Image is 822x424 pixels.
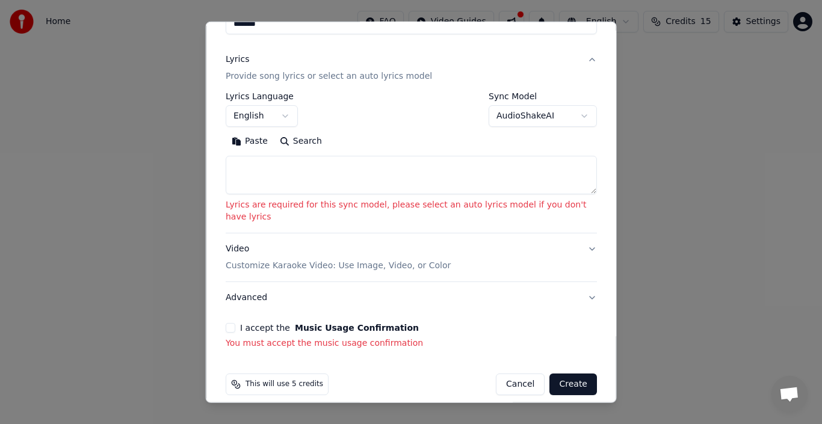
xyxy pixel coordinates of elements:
[226,282,597,313] button: Advanced
[496,373,545,395] button: Cancel
[226,199,597,223] p: Lyrics are required for this sync model, please select an auto lyrics model if you don't have lyrics
[294,324,418,332] button: I accept the
[226,70,432,82] p: Provide song lyrics or select an auto lyrics model
[240,324,419,332] label: I accept the
[226,44,597,92] button: LyricsProvide song lyrics or select an auto lyrics model
[226,132,274,151] button: Paste
[226,233,597,281] button: VideoCustomize Karaoke Video: Use Image, Video, or Color
[489,92,597,100] label: Sync Model
[226,337,597,349] p: You must accept the music usage confirmation
[226,243,451,272] div: Video
[226,92,597,233] div: LyricsProvide song lyrics or select an auto lyrics model
[273,132,327,151] button: Search
[226,54,249,66] div: Lyrics
[226,92,298,100] label: Lyrics Language
[246,379,323,389] span: This will use 5 credits
[226,260,451,272] p: Customize Karaoke Video: Use Image, Video, or Color
[549,373,597,395] button: Create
